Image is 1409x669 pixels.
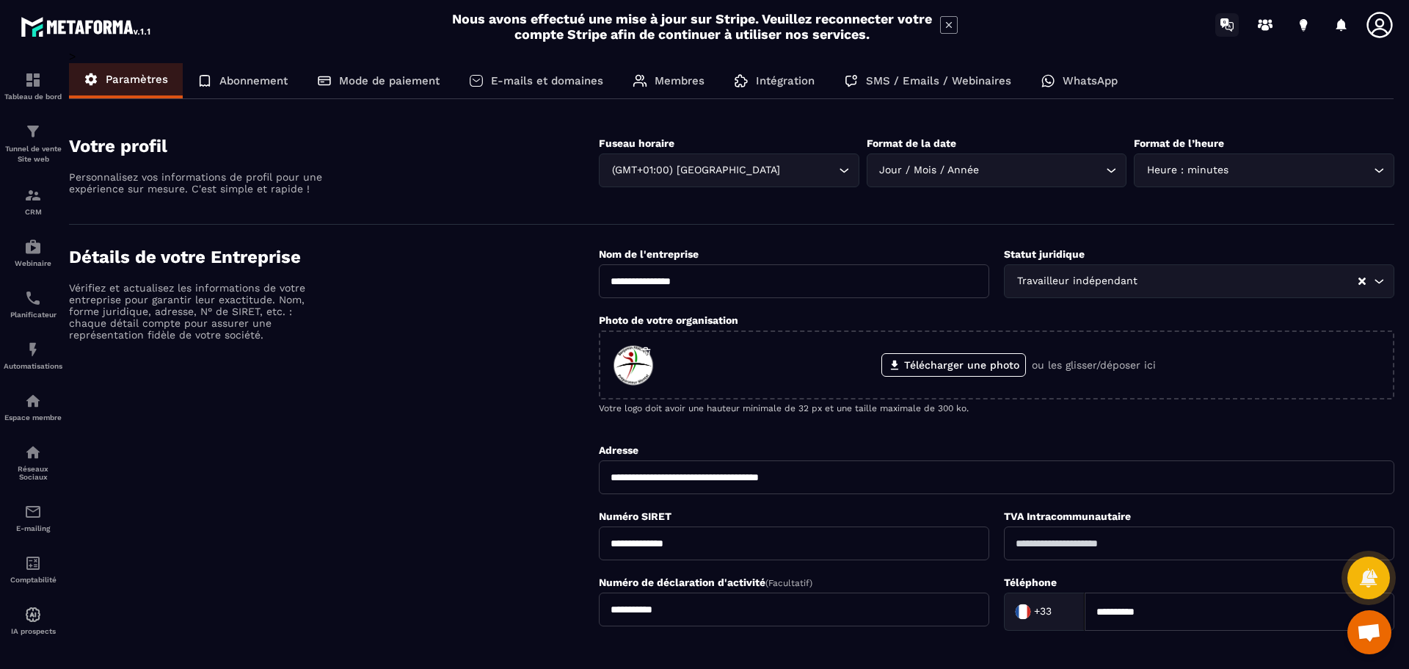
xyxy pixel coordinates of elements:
a: formationformationCRM [4,176,62,227]
p: E-mailing [4,524,62,532]
p: ou les glisser/déposer ici [1032,359,1156,371]
a: emailemailE-mailing [4,492,62,543]
label: TVA Intracommunautaire [1004,510,1131,522]
p: IA prospects [4,627,62,635]
img: formation [24,71,42,89]
p: Réseaux Sociaux [4,465,62,481]
p: Paramètres [106,73,168,86]
img: Country Flag [1008,597,1038,626]
div: Search for option [1004,264,1394,298]
input: Search for option [1055,601,1069,623]
img: email [24,503,42,521]
h4: Détails de votre Entreprise [69,247,599,267]
h2: Nous avons effectué une mise à jour sur Stripe. Veuillez reconnecter votre compte Stripe afin de ... [451,11,933,42]
h4: Votre profil [69,136,599,156]
label: Fuseau horaire [599,137,674,149]
div: Ouvrir le chat [1347,610,1391,654]
div: Search for option [867,153,1127,187]
span: (GMT+01:00) [GEOGRAPHIC_DATA] [608,162,783,178]
img: formation [24,123,42,140]
p: Personnalisez vos informations de profil pour une expérience sur mesure. C'est simple et rapide ! [69,171,326,195]
p: Intégration [756,74,815,87]
p: WhatsApp [1063,74,1118,87]
p: Membres [655,74,704,87]
a: formationformationTableau de bord [4,60,62,112]
div: Search for option [1134,153,1394,187]
span: Jour / Mois / Année [876,162,983,178]
label: Format de l’heure [1134,137,1224,149]
span: (Facultatif) [765,578,812,588]
p: Abonnement [219,74,288,87]
label: Photo de votre organisation [599,314,738,326]
img: social-network [24,444,42,461]
img: logo [21,13,153,40]
p: Espace membre [4,413,62,422]
img: automations [24,606,42,623]
p: Planificateur [4,311,62,319]
a: schedulerschedulerPlanificateur [4,278,62,330]
label: Format de la date [867,137,956,149]
img: formation [24,187,42,204]
a: formationformationTunnel de vente Site web [4,112,62,176]
span: +33 [1034,604,1052,619]
a: accountantaccountantComptabilité [4,543,62,595]
div: Search for option [1004,593,1085,631]
img: automations [24,341,42,358]
label: Nom de l'entreprise [599,248,699,260]
img: scheduler [24,289,42,307]
img: automations [24,392,42,410]
p: Tunnel de vente Site web [4,144,62,164]
p: CRM [4,208,62,216]
label: Statut juridique [1004,248,1085,260]
p: Mode de paiement [339,74,440,87]
label: Télécharger une photo [881,353,1026,377]
label: Adresse [599,444,638,456]
span: Heure : minutes [1143,162,1231,178]
a: automationsautomationsEspace membre [4,381,62,433]
a: automationsautomationsAutomatisations [4,330,62,381]
div: Search for option [599,153,859,187]
input: Search for option [783,162,835,178]
input: Search for option [983,162,1103,178]
p: E-mails et domaines [491,74,603,87]
label: Numéro SIRET [599,510,671,522]
label: Code NAF [599,647,648,659]
p: Webinaire [4,259,62,267]
label: Téléphone [1004,576,1057,588]
p: Tableau de bord [4,93,62,101]
a: automationsautomationsWebinaire [4,227,62,278]
p: Votre logo doit avoir une hauteur minimale de 32 px et une taille maximale de 300 ko. [599,403,1394,413]
img: automations [24,238,42,256]
p: SMS / Emails / Webinaires [866,74,1011,87]
input: Search for option [1140,273,1357,289]
label: Numéro de déclaration d'activité [599,576,812,588]
p: Comptabilité [4,576,62,584]
span: Travailleur indépendant [1013,273,1140,289]
p: Vérifiez et actualisez les informations de votre entreprise pour garantir leur exactitude. Nom, f... [69,282,326,341]
input: Search for option [1231,162,1370,178]
p: Automatisations [4,362,62,370]
img: accountant [24,554,42,572]
a: social-networksocial-networkRéseaux Sociaux [4,433,62,492]
button: Clear Selected [1358,276,1366,287]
